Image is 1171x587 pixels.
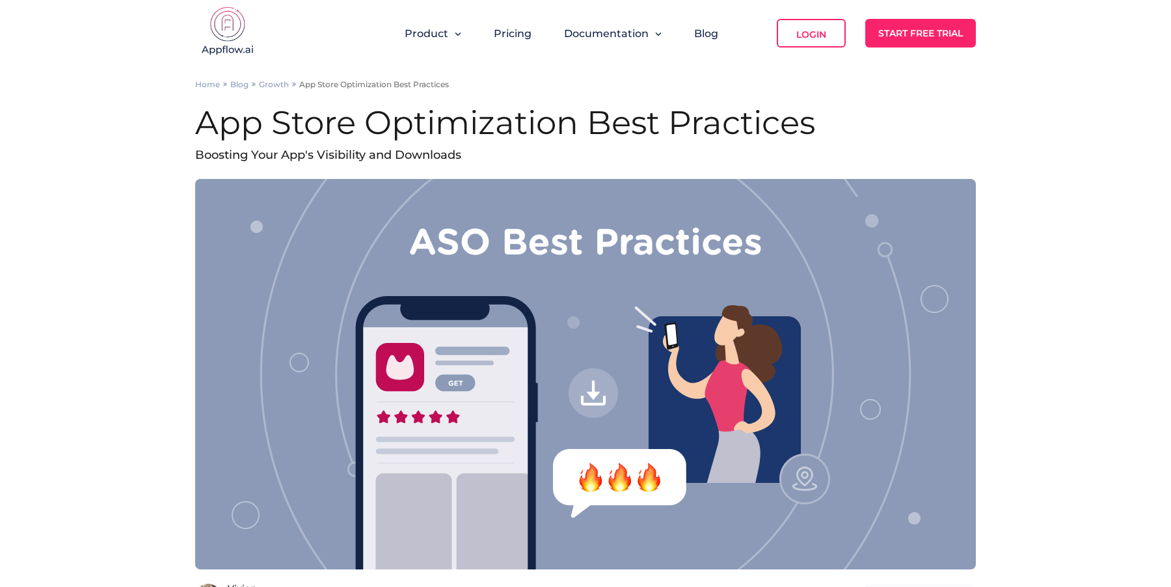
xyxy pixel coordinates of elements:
[494,27,532,40] a: Pricing
[230,79,249,89] a: Blog
[405,27,461,40] button: Product
[195,7,260,59] img: appflow.ai-logo
[694,27,718,40] a: Blog
[865,19,976,48] a: Start Free Trial
[405,27,448,40] span: Product
[195,102,976,144] h1: App Store Optimization Best Practices
[195,144,976,166] p: Boosting Your App's Visibility and Downloads
[259,79,289,89] a: Growth
[195,179,976,569] img: ffb7c913-73da-47b4-bfb4-d24c1b777da2.png
[564,27,662,40] button: Documentation
[777,19,846,48] a: Login
[299,79,449,89] p: App Store Optimization Best Practices
[195,79,220,89] a: Home
[564,27,649,40] span: Documentation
